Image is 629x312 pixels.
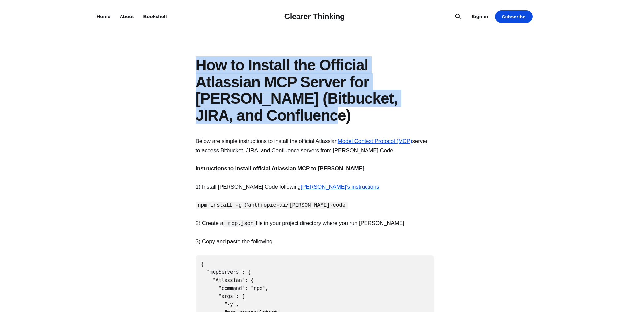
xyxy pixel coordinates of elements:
p: Below are simple instructions to install the official Atlassian server to access Bitbucket, JIRA,... [196,137,434,155]
a: Bookshelf [143,14,167,19]
a: About [120,14,134,19]
button: Sign in [135,85,153,92]
p: 1) Install [PERSON_NAME] Code following : [196,182,434,191]
a: Model Context Protocol (MCP) [338,138,412,144]
button: Search this site [453,11,463,22]
a: Subscribe [495,10,533,23]
p: 3) Copy and paste the following [196,237,434,246]
h1: How to Install the Official Atlassian MCP Server for [PERSON_NAME] (Bitbucket, JIRA, and Confluence) [196,57,434,123]
p: 2) Create a file in your project directory where you run [PERSON_NAME] [196,219,434,227]
code: npm install -g @anthropic-ai/[PERSON_NAME]-code [196,202,348,209]
div: 0 comments [204,3,238,11]
span: Already a member? [85,85,133,92]
button: Sign up now [97,66,141,81]
h1: Start the conversation [70,34,168,46]
a: Home [97,14,111,19]
strong: Instructions to install official Atlassian MCP to [PERSON_NAME] [196,165,365,172]
p: Become a member of to start commenting. [11,49,227,57]
code: .mcp.json [223,220,256,227]
a: Clearer Thinking [284,12,345,21]
a: Sign in [472,13,488,20]
span: Clearer Thinking [94,50,145,56]
a: [PERSON_NAME]'s instructions [301,184,379,190]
